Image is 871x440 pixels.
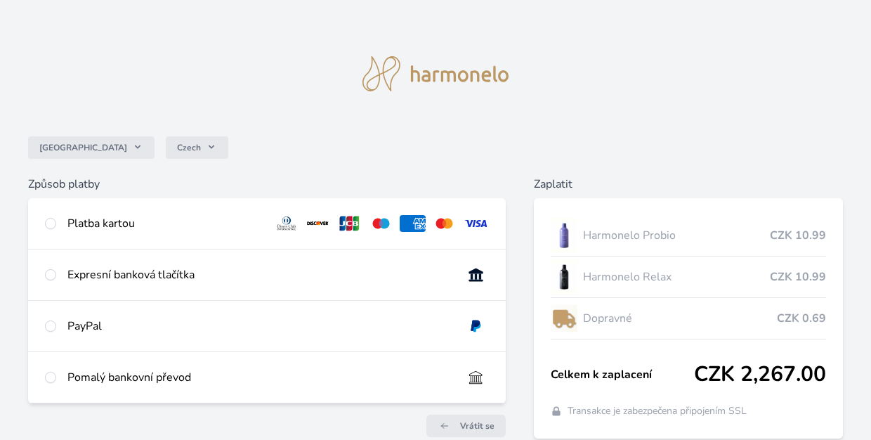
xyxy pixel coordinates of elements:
[39,142,127,153] span: [GEOGRAPHIC_DATA]
[305,215,331,232] img: discover.svg
[362,56,509,91] img: logo.svg
[67,318,452,335] div: PayPal
[770,227,826,244] span: CZK 10.99
[463,318,489,335] img: paypal.svg
[166,136,228,159] button: Czech
[583,310,777,327] span: Dopravné
[551,259,577,295] img: CLEAN_RELAX_se_stinem_x-lo.jpg
[463,369,489,386] img: bankTransfer_IBAN.svg
[551,366,694,383] span: Celkem k zaplacení
[67,369,452,386] div: Pomalý bankovní převod
[368,215,394,232] img: maestro.svg
[460,420,495,432] span: Vrátit se
[551,301,577,336] img: delivery-lo.png
[67,215,263,232] div: Platba kartou
[274,215,300,232] img: diners.svg
[463,266,489,283] img: onlineBanking_CZ.svg
[67,266,452,283] div: Expresní banková tlačítka
[426,415,506,437] a: Vrátit se
[400,215,426,232] img: amex.svg
[177,142,201,153] span: Czech
[28,136,155,159] button: [GEOGRAPHIC_DATA]
[770,268,826,285] span: CZK 10.99
[583,268,770,285] span: Harmonelo Relax
[694,362,826,387] span: CZK 2,267.00
[777,310,826,327] span: CZK 0.69
[583,227,770,244] span: Harmonelo Probio
[336,215,362,232] img: jcb.svg
[463,215,489,232] img: visa.svg
[431,215,457,232] img: mc.svg
[551,218,577,253] img: CLEAN_PROBIO_se_stinem_x-lo.jpg
[28,176,506,193] h6: Způsob platby
[568,404,747,418] span: Transakce je zabezpečena připojením SSL
[534,176,843,193] h6: Zaplatit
